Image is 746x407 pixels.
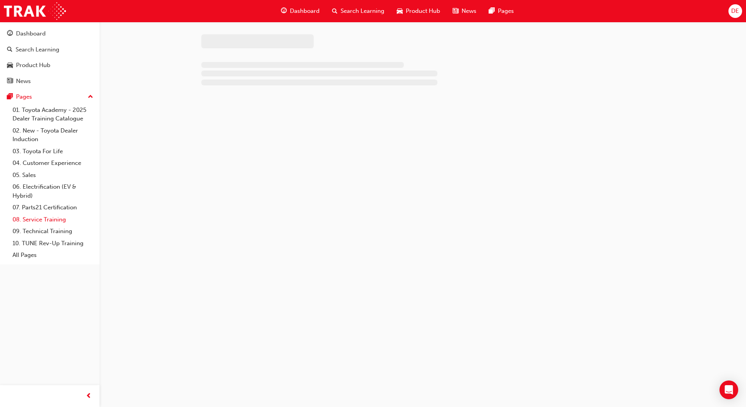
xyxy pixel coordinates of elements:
a: All Pages [9,249,96,261]
a: 10. TUNE Rev-Up Training [9,237,96,250]
a: 05. Sales [9,169,96,181]
span: DE [731,7,739,16]
span: guage-icon [7,30,13,37]
span: prev-icon [86,391,92,401]
a: Dashboard [3,27,96,41]
span: News [462,7,476,16]
div: News [16,77,31,86]
span: pages-icon [489,6,495,16]
a: guage-iconDashboard [275,3,326,19]
button: Pages [3,90,96,104]
a: 02. New - Toyota Dealer Induction [9,125,96,145]
img: Trak [4,2,66,20]
a: 06. Electrification (EV & Hybrid) [9,181,96,202]
a: news-iconNews [446,3,483,19]
div: Dashboard [16,29,46,38]
div: Pages [16,92,32,101]
span: search-icon [332,6,337,16]
a: search-iconSearch Learning [326,3,391,19]
a: Product Hub [3,58,96,73]
span: Dashboard [290,7,320,16]
button: DE [728,4,742,18]
span: news-icon [7,78,13,85]
span: Product Hub [406,7,440,16]
a: 04. Customer Experience [9,157,96,169]
a: 03. Toyota For Life [9,145,96,157]
a: News [3,74,96,88]
span: pages-icon [7,94,13,101]
a: Search Learning [3,42,96,57]
span: Search Learning [341,7,384,16]
div: Search Learning [16,45,59,54]
a: pages-iconPages [483,3,520,19]
div: Product Hub [16,61,50,70]
span: Pages [498,7,514,16]
span: search-icon [7,46,12,53]
span: guage-icon [281,6,287,16]
button: DashboardSearch LearningProduct HubNews [3,25,96,90]
a: 09. Technical Training [9,225,96,237]
span: news-icon [453,6,458,16]
a: 08. Service Training [9,214,96,226]
span: car-icon [397,6,403,16]
div: Open Intercom Messenger [719,380,738,399]
span: car-icon [7,62,13,69]
a: 01. Toyota Academy - 2025 Dealer Training Catalogue [9,104,96,125]
a: 07. Parts21 Certification [9,202,96,214]
a: car-iconProduct Hub [391,3,446,19]
span: up-icon [88,92,93,102]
